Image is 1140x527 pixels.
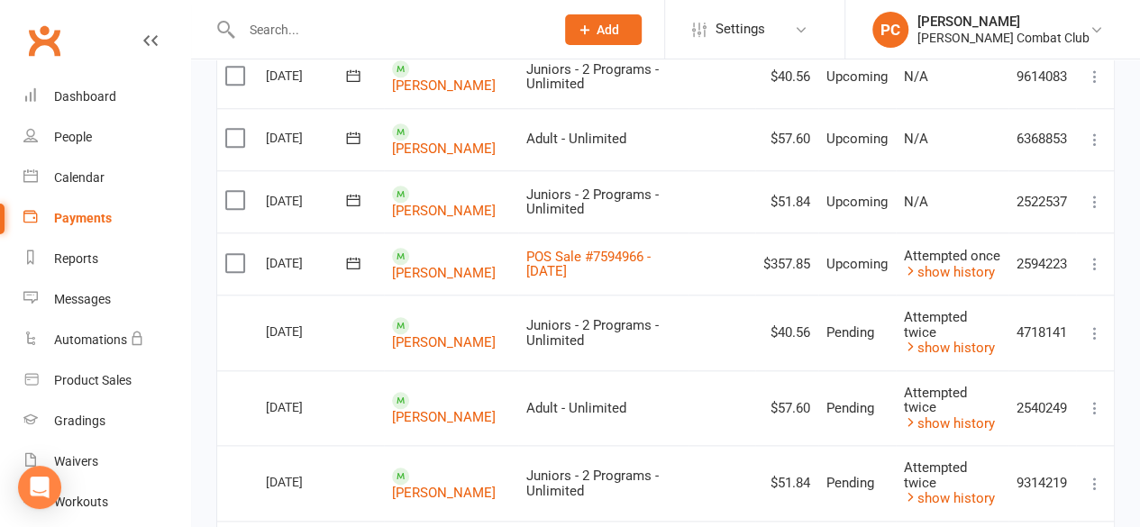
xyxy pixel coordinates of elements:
[1008,445,1076,521] td: 9314219
[1008,108,1076,170] td: 6368853
[22,18,67,63] a: Clubworx
[23,360,190,401] a: Product Sales
[755,295,818,370] td: $40.56
[23,401,190,441] a: Gradings
[266,61,349,89] div: [DATE]
[826,324,874,341] span: Pending
[904,264,995,280] a: show history
[1008,232,1076,295] td: 2594223
[266,393,349,421] div: [DATE]
[526,186,659,218] span: Juniors - 2 Programs - Unlimited
[54,332,127,347] div: Automations
[1008,370,1076,446] td: 2540249
[917,30,1090,46] div: [PERSON_NAME] Combat Club
[904,248,1000,264] span: Attempted once
[904,68,928,85] span: N/A
[526,249,651,280] a: POS Sale #7594966 - [DATE]
[917,14,1090,30] div: [PERSON_NAME]
[755,170,818,232] td: $51.84
[392,77,496,94] a: [PERSON_NAME]
[23,279,190,320] a: Messages
[904,415,995,432] a: show history
[23,158,190,198] a: Calendar
[23,320,190,360] a: Automations
[904,131,928,147] span: N/A
[23,482,190,522] a: Workouts
[872,12,908,48] div: PC
[23,198,190,239] a: Payments
[526,317,659,349] span: Juniors - 2 Programs - Unlimited
[755,445,818,521] td: $51.84
[54,495,108,509] div: Workouts
[18,466,61,509] div: Open Intercom Messenger
[526,400,626,416] span: Adult - Unlimited
[755,108,818,170] td: $57.60
[54,89,116,104] div: Dashboard
[904,490,995,506] a: show history
[826,400,874,416] span: Pending
[54,130,92,144] div: People
[392,265,496,281] a: [PERSON_NAME]
[54,251,98,266] div: Reports
[266,317,349,345] div: [DATE]
[597,23,619,37] span: Add
[54,211,112,225] div: Payments
[526,61,659,93] span: Juniors - 2 Programs - Unlimited
[392,484,496,500] a: [PERSON_NAME]
[236,17,542,42] input: Search...
[904,309,967,341] span: Attempted twice
[826,194,888,210] span: Upcoming
[826,475,874,491] span: Pending
[54,170,105,185] div: Calendar
[826,131,888,147] span: Upcoming
[755,370,818,446] td: $57.60
[54,373,132,387] div: Product Sales
[904,385,967,416] span: Attempted twice
[23,77,190,117] a: Dashboard
[755,232,818,295] td: $357.85
[266,123,349,151] div: [DATE]
[392,333,496,350] a: [PERSON_NAME]
[266,468,349,495] div: [DATE]
[1008,45,1076,107] td: 9614083
[716,9,765,50] span: Settings
[904,194,928,210] span: N/A
[826,256,888,272] span: Upcoming
[266,186,349,214] div: [DATE]
[904,340,995,356] a: show history
[23,117,190,158] a: People
[266,249,349,277] div: [DATE]
[904,459,967,491] span: Attempted twice
[54,413,105,428] div: Gradings
[826,68,888,85] span: Upcoming
[392,203,496,219] a: [PERSON_NAME]
[392,409,496,425] a: [PERSON_NAME]
[755,45,818,107] td: $40.56
[23,441,190,482] a: Waivers
[54,292,111,306] div: Messages
[1008,170,1076,232] td: 2522537
[526,131,626,147] span: Adult - Unlimited
[526,468,659,499] span: Juniors - 2 Programs - Unlimited
[23,239,190,279] a: Reports
[1008,295,1076,370] td: 4718141
[54,454,98,468] div: Waivers
[392,140,496,156] a: [PERSON_NAME]
[565,14,642,45] button: Add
